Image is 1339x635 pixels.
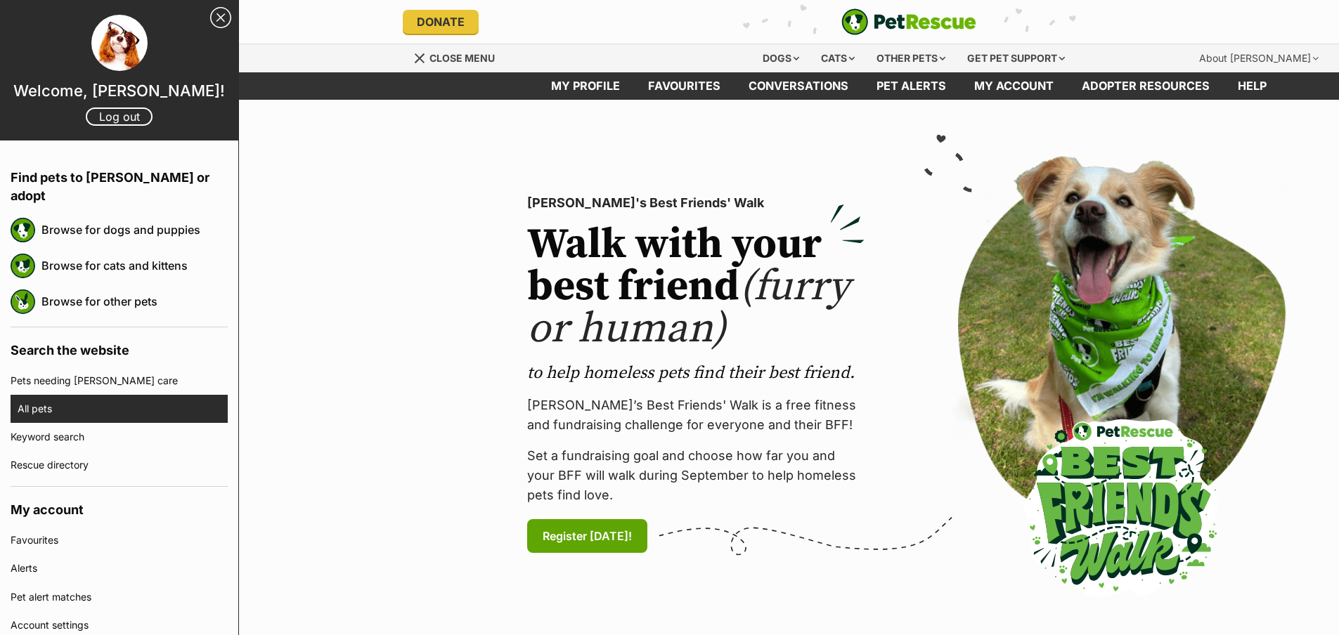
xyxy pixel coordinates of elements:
[867,44,955,72] div: Other pets
[11,583,228,611] a: Pet alert matches
[1068,72,1224,100] a: Adopter resources
[11,254,35,278] img: petrescue logo
[91,15,148,71] img: profile image
[86,107,153,126] a: Log out
[543,528,632,544] span: Register [DATE]!
[753,44,809,72] div: Dogs
[41,215,228,244] a: Browse for dogs and puppies
[957,44,1075,72] div: Get pet support
[11,451,228,479] a: Rescue directory
[634,72,735,100] a: Favourites
[403,10,479,34] a: Donate
[18,395,228,423] a: All pets
[210,7,231,28] a: Close Sidebar
[527,224,865,351] h2: Walk with your best friend
[11,155,228,212] h4: Find pets to [PERSON_NAME] or adopt
[41,251,228,280] a: Browse for cats and kittens
[11,487,228,526] h4: My account
[537,72,634,100] a: My profile
[841,8,976,35] img: logo-e224e6f780fb5917bec1dbf3a21bbac754714ae5b6737aabdf751b685950b380.svg
[11,367,228,395] a: Pets needing [PERSON_NAME] care
[11,526,228,554] a: Favourites
[527,395,865,435] p: [PERSON_NAME]’s Best Friends' Walk is a free fitness and fundraising challenge for everyone and t...
[11,554,228,582] a: Alerts
[11,423,228,451] a: Keyword search
[527,446,865,505] p: Set a fundraising goal and choose how far you and your BFF will walk during September to help hom...
[527,193,865,213] p: [PERSON_NAME]'s Best Friends' Walk
[527,261,850,355] span: (furry or human)
[960,72,1068,100] a: My account
[527,362,865,384] p: to help homeless pets find their best friend.
[735,72,862,100] a: conversations
[1224,72,1281,100] a: Help
[527,519,647,553] a: Register [DATE]!
[11,218,35,242] img: petrescue logo
[862,72,960,100] a: Pet alerts
[1189,44,1328,72] div: About [PERSON_NAME]
[429,52,495,64] span: Close menu
[811,44,865,72] div: Cats
[413,44,505,70] a: Menu
[41,287,228,316] a: Browse for other pets
[11,289,35,314] img: petrescue logo
[11,327,228,367] h4: Search the website
[841,8,976,35] a: PetRescue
